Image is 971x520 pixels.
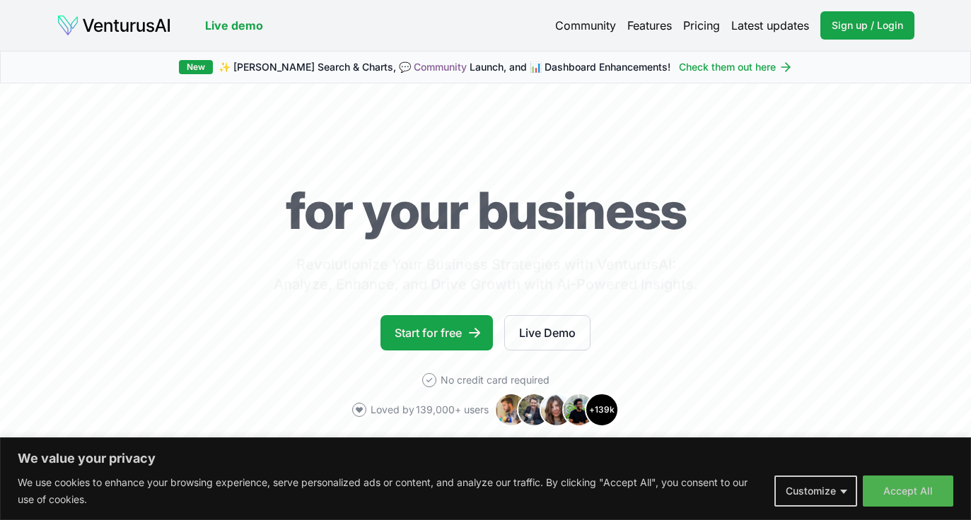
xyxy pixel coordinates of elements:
[517,393,551,427] img: Avatar 2
[774,475,857,507] button: Customize
[57,14,171,37] img: logo
[494,393,528,427] img: Avatar 1
[179,60,213,74] div: New
[380,315,493,350] a: Start for free
[414,61,467,73] a: Community
[863,475,953,507] button: Accept All
[18,474,764,508] p: We use cookies to enhance your browsing experience, serve personalized ads or content, and analyz...
[679,60,793,74] a: Check them out here
[555,17,616,34] a: Community
[205,17,263,34] a: Live demo
[627,17,672,34] a: Features
[540,393,574,427] img: Avatar 3
[562,393,596,427] img: Avatar 4
[219,60,670,74] span: ✨ [PERSON_NAME] Search & Charts, 💬 Launch, and 📊 Dashboard Enhancements!
[504,315,591,350] a: Live Demo
[820,11,914,40] a: Sign up / Login
[683,17,720,34] a: Pricing
[18,450,953,467] p: We value your privacy
[832,18,903,32] span: Sign up / Login
[731,17,809,34] a: Latest updates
